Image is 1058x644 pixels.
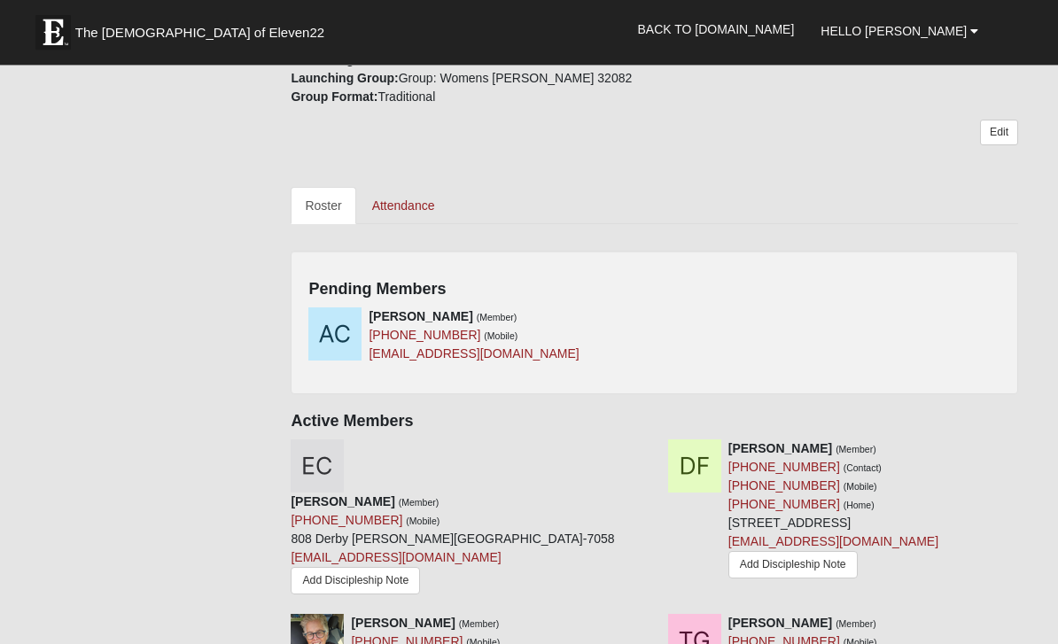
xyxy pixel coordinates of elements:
a: [PHONE_NUMBER] [728,479,840,493]
small: (Member) [836,445,876,455]
small: (Mobile) [844,482,877,493]
strong: [PERSON_NAME] [291,495,394,509]
span: The [DEMOGRAPHIC_DATA] of Eleven22 [75,24,324,42]
a: Add Discipleship Note [728,552,858,579]
span: Hello [PERSON_NAME] [821,24,967,38]
div: 808 Derby [PERSON_NAME][GEOGRAPHIC_DATA]-7058 [291,493,614,601]
a: Roster [291,188,355,225]
small: (Mobile) [406,516,440,527]
h4: Active Members [291,413,1018,432]
strong: [PERSON_NAME] [728,442,832,456]
small: (Contact) [844,463,882,474]
a: Add Discipleship Note [291,568,420,595]
img: Eleven22 logo [35,15,71,50]
small: (Home) [844,500,875,511]
a: [EMAIL_ADDRESS][DOMAIN_NAME] [728,535,938,549]
small: (Mobile) [484,331,517,342]
a: [PHONE_NUMBER] [369,329,480,343]
a: [PHONE_NUMBER] [728,461,840,475]
a: [PHONE_NUMBER] [728,498,840,512]
a: Hello [PERSON_NAME] [807,9,992,53]
a: Back to [DOMAIN_NAME] [624,7,807,51]
div: [STREET_ADDRESS] [728,440,938,584]
a: [PHONE_NUMBER] [291,514,402,528]
a: Edit [980,120,1018,146]
a: [EMAIL_ADDRESS][DOMAIN_NAME] [291,551,501,565]
a: The [DEMOGRAPHIC_DATA] of Eleven22 [27,6,381,50]
strong: Group Format: [291,90,377,105]
a: Attendance [358,188,449,225]
small: (Member) [477,313,517,323]
small: (Member) [399,498,440,508]
strong: [PERSON_NAME] [369,310,472,324]
strong: Launching Group: [291,72,398,86]
h4: Pending Members [308,281,1000,300]
a: [EMAIL_ADDRESS][DOMAIN_NAME] [369,347,579,361]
